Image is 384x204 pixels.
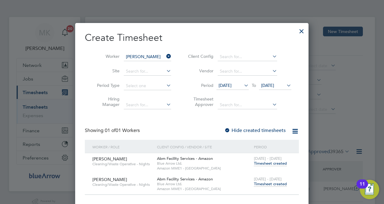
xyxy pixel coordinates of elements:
span: Abm Facility Services - Amazon [157,176,213,182]
span: [DATE] - [DATE] [254,156,282,161]
div: Showing [85,127,141,134]
span: [DATE] - [DATE] [254,176,282,182]
span: Blue Arrow Ltd. [157,182,251,186]
span: Cleaning/Waste Operative - Nights [92,182,152,187]
label: Vendor [186,68,213,74]
span: Abm Facility Services - Amazon [157,156,213,161]
span: [DATE] [219,83,232,88]
input: Search for... [124,101,171,109]
span: Timesheet created [254,161,287,166]
div: Period [252,140,293,154]
label: Worker [92,54,120,59]
span: Amazon MME1 - [GEOGRAPHIC_DATA] [157,166,251,171]
button: Open Resource Center, 11 new notifications [360,180,379,199]
input: Search for... [218,67,277,76]
span: 01 Workers [105,127,140,133]
label: Period Type [92,83,120,88]
div: Worker / Role [91,140,155,154]
input: Search for... [218,53,277,61]
input: Select one [124,82,171,90]
span: [PERSON_NAME] [92,177,127,182]
label: Client Config [186,54,213,59]
label: Period [186,83,213,88]
span: To [250,81,258,89]
input: Search for... [124,67,171,76]
div: Client Config / Vendor / Site [155,140,252,154]
span: [DATE] [261,83,274,88]
label: Timesheet Approver [186,96,213,107]
label: Hiring Manager [92,96,120,107]
span: Amazon MME1 - [GEOGRAPHIC_DATA] [157,186,251,191]
span: Timesheet created [254,181,287,187]
h2: Create Timesheet [85,31,299,44]
span: 01 of [105,127,116,133]
span: Cleaning/Waste Operative - Nights [92,162,152,166]
div: 11 [360,184,365,192]
span: Blue Arrow Ltd. [157,161,251,166]
input: Search for... [124,53,171,61]
span: [PERSON_NAME] [92,156,127,162]
label: Site [92,68,120,74]
label: Hide created timesheets [224,127,286,133]
input: Search for... [218,101,277,109]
